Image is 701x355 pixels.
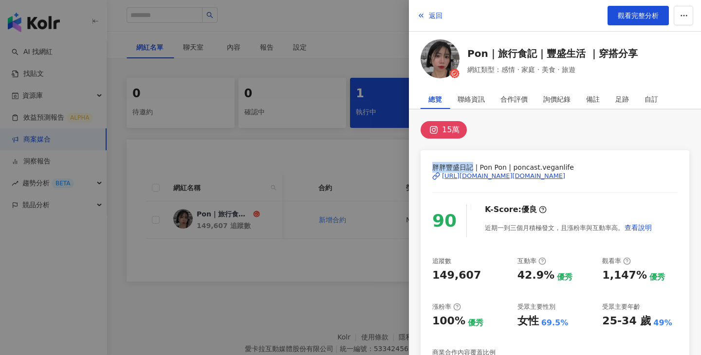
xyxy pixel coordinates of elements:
div: 互動率 [517,257,546,266]
div: 漲粉率 [432,302,461,311]
div: 優秀 [649,272,665,283]
div: 受眾主要年齡 [602,302,640,311]
span: 觀看完整分析 [618,12,659,19]
div: 優秀 [468,318,483,328]
div: 足跡 [615,89,629,109]
a: [URL][DOMAIN_NAME][DOMAIN_NAME] [432,172,678,180]
button: 返回 [417,6,443,25]
span: 查看說明 [625,224,652,231]
div: K-Score : [485,204,547,215]
div: 42.9% [517,268,554,283]
span: 胖胖豐盛日記 | Pon Pon | poncast.veganlife [432,162,678,173]
div: 聯絡資訊 [458,89,485,109]
div: 49% [653,318,672,328]
div: 女性 [517,314,539,329]
button: 查看說明 [624,218,652,237]
div: 優良 [521,204,537,215]
div: 1,147% [602,268,647,283]
div: 受眾主要性別 [517,302,555,311]
a: Pon｜旅行食記｜豐盛生活 ｜穿搭分享 [467,47,638,60]
div: 優秀 [557,272,572,283]
div: 149,607 [432,268,481,283]
div: 25-34 歲 [602,314,651,329]
div: 觀看率 [602,257,631,266]
div: 總覽 [428,89,442,109]
a: KOL Avatar [421,39,460,82]
span: 返回 [429,12,443,19]
div: 自訂 [645,89,658,109]
a: 觀看完整分析 [608,6,669,25]
div: 合作評價 [500,89,528,109]
div: 備註 [586,89,600,109]
div: 詢價紀錄 [543,89,571,109]
div: 近期一到三個月積極發文，且漲粉率與互動率高。 [485,218,652,237]
div: 90 [432,207,457,235]
button: 15萬 [421,121,467,139]
div: [URL][DOMAIN_NAME][DOMAIN_NAME] [442,172,565,180]
div: 15萬 [442,123,460,137]
div: 100% [432,314,465,329]
div: 69.5% [541,318,569,328]
img: KOL Avatar [421,39,460,78]
div: 追蹤數 [432,257,451,266]
span: 網紅類型：感情 · 家庭 · 美食 · 旅遊 [467,64,638,75]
